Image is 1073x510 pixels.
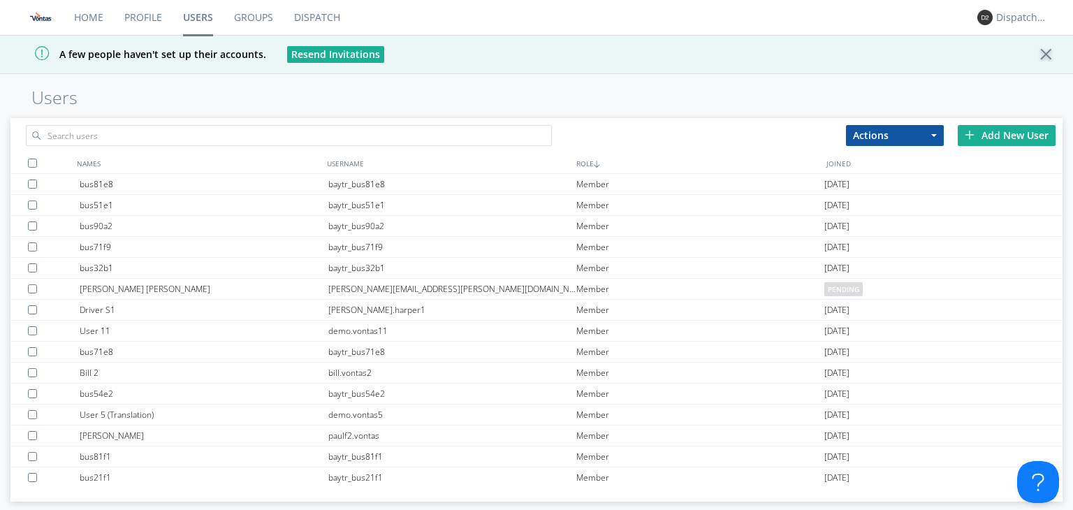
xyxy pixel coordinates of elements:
[80,258,328,278] div: bus32b1
[824,282,863,296] span: pending
[576,363,824,383] div: Member
[576,321,824,341] div: Member
[10,174,1062,195] a: bus81e8baytr_bus81e8Member[DATE]
[10,216,1062,237] a: bus90a2baytr_bus90a2Member[DATE]
[1017,461,1059,503] iframe: Toggle Customer Support
[26,125,552,146] input: Search users
[10,300,1062,321] a: Driver S1[PERSON_NAME].harper1Member[DATE]
[80,446,328,467] div: bus81f1
[576,446,824,467] div: Member
[10,363,1062,384] a: Bill 2bill.vontas2Member[DATE]
[80,300,328,320] div: Driver S1
[328,405,576,425] div: demo.vontas5
[80,425,328,446] div: [PERSON_NAME]
[10,425,1062,446] a: [PERSON_NAME]paulf2.vontasMember[DATE]
[576,467,824,488] div: Member
[824,321,849,342] span: [DATE]
[996,10,1049,24] div: Dispatcher 2
[328,174,576,194] div: baytr_bus81e8
[80,216,328,236] div: bus90a2
[824,174,849,195] span: [DATE]
[10,279,1062,300] a: [PERSON_NAME] [PERSON_NAME][PERSON_NAME][EMAIL_ADDRESS][PERSON_NAME][DOMAIN_NAME]Memberpending
[10,405,1062,425] a: User 5 (Translation)demo.vontas5Member[DATE]
[824,216,849,237] span: [DATE]
[576,342,824,362] div: Member
[80,363,328,383] div: Bill 2
[824,195,849,216] span: [DATE]
[80,174,328,194] div: bus81e8
[824,467,849,488] span: [DATE]
[328,425,576,446] div: paulf2.vontas
[824,342,849,363] span: [DATE]
[10,321,1062,342] a: User 11demo.vontas11Member[DATE]
[846,125,944,146] button: Actions
[73,153,323,173] div: NAMES
[328,195,576,215] div: baytr_bus51e1
[576,405,824,425] div: Member
[10,384,1062,405] a: bus54e2baytr_bus54e2Member[DATE]
[824,425,849,446] span: [DATE]
[80,405,328,425] div: User 5 (Translation)
[328,237,576,257] div: baytr_bus71f9
[328,446,576,467] div: baytr_bus81f1
[10,258,1062,279] a: bus32b1baytr_bus32b1Member[DATE]
[80,237,328,257] div: bus71f9
[328,258,576,278] div: baytr_bus32b1
[80,467,328,488] div: bus21f1
[328,321,576,341] div: demo.vontas11
[28,5,53,30] img: f1aae8ebb7b8478a8eaba14e9f442c81
[576,195,824,215] div: Member
[576,216,824,236] div: Member
[824,405,849,425] span: [DATE]
[576,279,824,299] div: Member
[576,237,824,257] div: Member
[824,258,849,279] span: [DATE]
[823,153,1073,173] div: JOINED
[328,216,576,236] div: baytr_bus90a2
[80,279,328,299] div: [PERSON_NAME] [PERSON_NAME]
[80,384,328,404] div: bus54e2
[824,384,849,405] span: [DATE]
[977,10,993,25] img: 373638.png
[10,446,1062,467] a: bus81f1baytr_bus81f1Member[DATE]
[965,130,975,140] img: plus.svg
[328,300,576,320] div: [PERSON_NAME].harper1
[576,174,824,194] div: Member
[323,153,574,173] div: USERNAME
[328,363,576,383] div: bill.vontas2
[958,125,1056,146] div: Add New User
[10,237,1062,258] a: bus71f9baytr_bus71f9Member[DATE]
[80,321,328,341] div: User 11
[824,363,849,384] span: [DATE]
[824,237,849,258] span: [DATE]
[576,300,824,320] div: Member
[80,195,328,215] div: bus51e1
[328,342,576,362] div: baytr_bus71e8
[10,195,1062,216] a: bus51e1baytr_bus51e1Member[DATE]
[328,384,576,404] div: baytr_bus54e2
[573,153,823,173] div: ROLE
[824,446,849,467] span: [DATE]
[576,384,824,404] div: Member
[80,342,328,362] div: bus71e8
[10,467,1062,488] a: bus21f1baytr_bus21f1Member[DATE]
[287,46,384,63] button: Resend Invitations
[328,279,576,299] div: [PERSON_NAME][EMAIL_ADDRESS][PERSON_NAME][DOMAIN_NAME]
[10,342,1062,363] a: bus71e8baytr_bus71e8Member[DATE]
[10,48,266,61] span: A few people haven't set up their accounts.
[576,425,824,446] div: Member
[576,258,824,278] div: Member
[328,467,576,488] div: baytr_bus21f1
[824,300,849,321] span: [DATE]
